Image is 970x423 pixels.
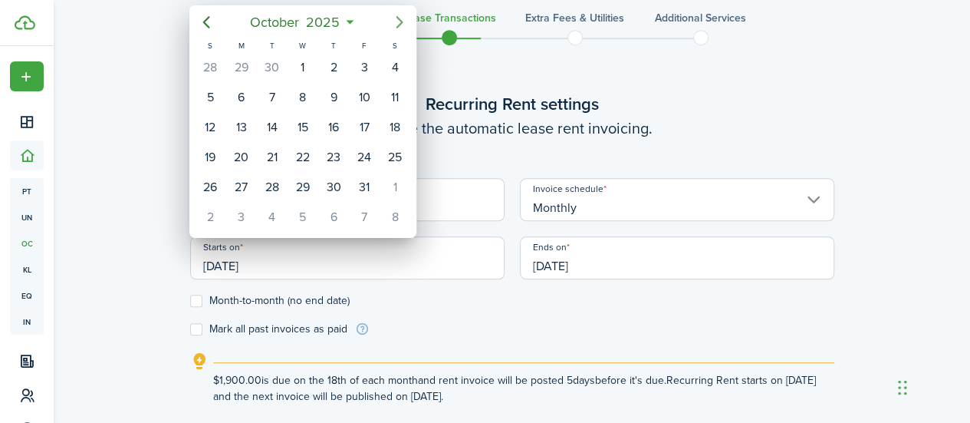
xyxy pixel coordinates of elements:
div: Friday, October 3, 2025 [353,56,376,79]
div: Wednesday, October 29, 2025 [291,176,314,199]
div: T [257,39,288,52]
div: Friday, October 24, 2025 [353,146,376,169]
div: Wednesday, October 8, 2025 [291,86,314,109]
div: Wednesday, October 1, 2025 [291,56,314,79]
div: Thursday, November 6, 2025 [322,206,345,229]
span: 2025 [303,8,344,36]
div: Tuesday, October 14, 2025 [261,116,284,139]
mbsc-button: Previous page [191,7,222,38]
div: Friday, October 17, 2025 [353,116,376,139]
span: October [247,8,303,36]
div: Sunday, October 19, 2025 [199,146,222,169]
div: T [318,39,349,52]
div: M [225,39,256,52]
div: Saturday, November 8, 2025 [383,206,406,229]
div: Friday, November 7, 2025 [353,206,376,229]
div: S [380,39,410,52]
div: Monday, October 20, 2025 [230,146,253,169]
div: Wednesday, November 5, 2025 [291,206,314,229]
div: Tuesday, October 28, 2025 [261,176,284,199]
div: Saturday, November 1, 2025 [383,176,406,199]
div: Sunday, October 5, 2025 [199,86,222,109]
mbsc-button: October2025 [241,8,350,36]
div: Tuesday, November 4, 2025 [261,206,284,229]
div: Tuesday, October 7, 2025 [261,86,284,109]
div: Thursday, October 23, 2025 [322,146,345,169]
div: Monday, October 27, 2025 [230,176,253,199]
div: Monday, September 29, 2025 [230,56,253,79]
div: Thursday, October 16, 2025 [322,116,345,139]
div: F [349,39,380,52]
mbsc-button: Next page [384,7,415,38]
div: Thursday, October 9, 2025 [322,86,345,109]
div: Sunday, September 28, 2025 [199,56,222,79]
div: Tuesday, September 30, 2025 [261,56,284,79]
div: Monday, October 6, 2025 [230,86,253,109]
div: Wednesday, October 15, 2025 [291,116,314,139]
div: Sunday, October 26, 2025 [199,176,222,199]
div: Saturday, October 4, 2025 [383,56,406,79]
div: Monday, October 13, 2025 [230,116,253,139]
div: Thursday, October 2, 2025 [322,56,345,79]
div: Friday, October 10, 2025 [353,86,376,109]
div: Tuesday, October 21, 2025 [261,146,284,169]
div: Sunday, October 12, 2025 [199,116,222,139]
div: S [195,39,225,52]
div: Monday, November 3, 2025 [230,206,253,229]
div: Thursday, October 30, 2025 [322,176,345,199]
div: Wednesday, October 22, 2025 [291,146,314,169]
div: Saturday, October 25, 2025 [383,146,406,169]
div: Saturday, October 11, 2025 [383,86,406,109]
div: Friday, October 31, 2025 [353,176,376,199]
div: W [288,39,318,52]
div: Sunday, November 2, 2025 [199,206,222,229]
div: Saturday, October 18, 2025 [383,116,406,139]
